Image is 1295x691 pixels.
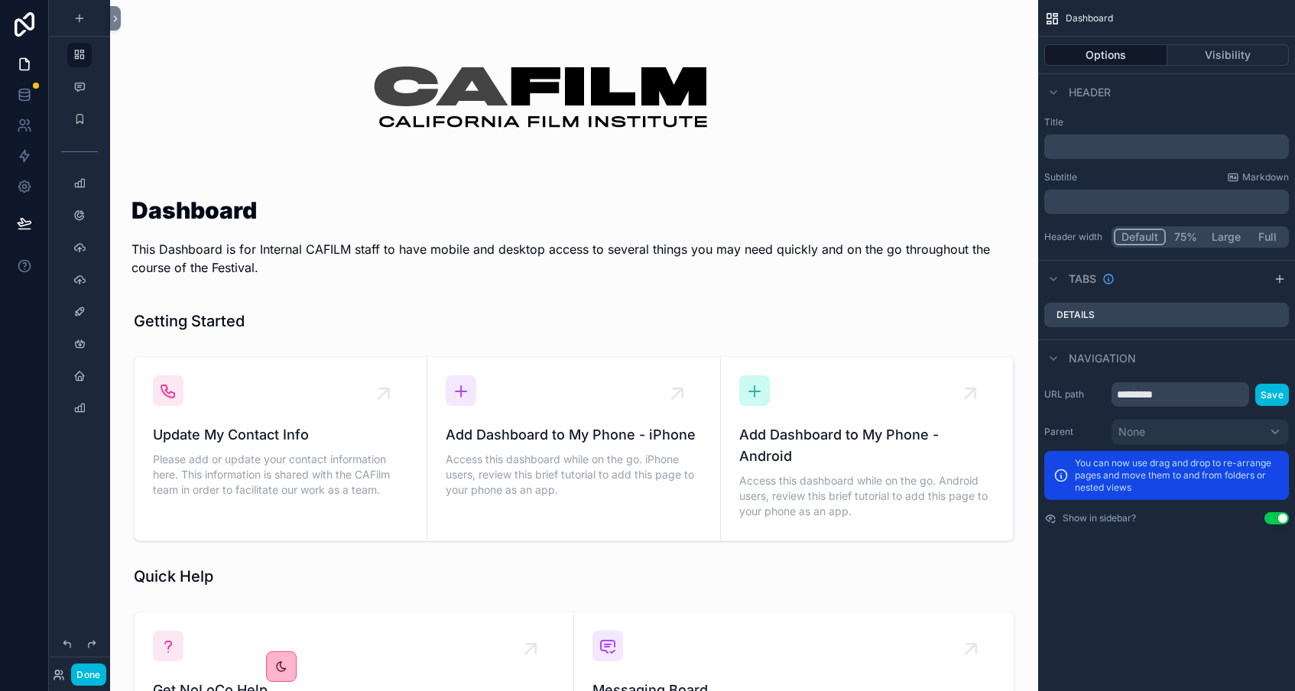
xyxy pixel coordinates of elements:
label: Parent [1044,426,1105,438]
button: Large [1205,229,1248,245]
span: Tabs [1069,271,1096,287]
button: None [1112,419,1289,445]
button: Save [1255,384,1289,406]
label: URL path [1044,388,1105,401]
span: Header [1069,85,1111,100]
label: Subtitle [1044,171,1077,183]
span: Dashboard [1066,12,1113,24]
span: None [1118,424,1145,440]
p: You can now use drag and drop to re-arrange pages and move them to and from folders or nested views [1075,457,1280,494]
label: Title [1044,116,1289,128]
button: Full [1248,229,1287,245]
button: 75% [1166,229,1205,245]
div: scrollable content [1044,190,1289,214]
span: Navigation [1069,351,1136,366]
button: Visibility [1167,44,1290,66]
span: Markdown [1242,171,1289,183]
button: Options [1044,44,1167,66]
button: Default [1114,229,1166,245]
label: Show in sidebar? [1063,512,1136,524]
div: scrollable content [1044,135,1289,159]
button: Done [71,663,105,686]
a: Markdown [1227,171,1289,183]
label: Header width [1044,231,1105,243]
label: Details [1056,309,1095,321]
